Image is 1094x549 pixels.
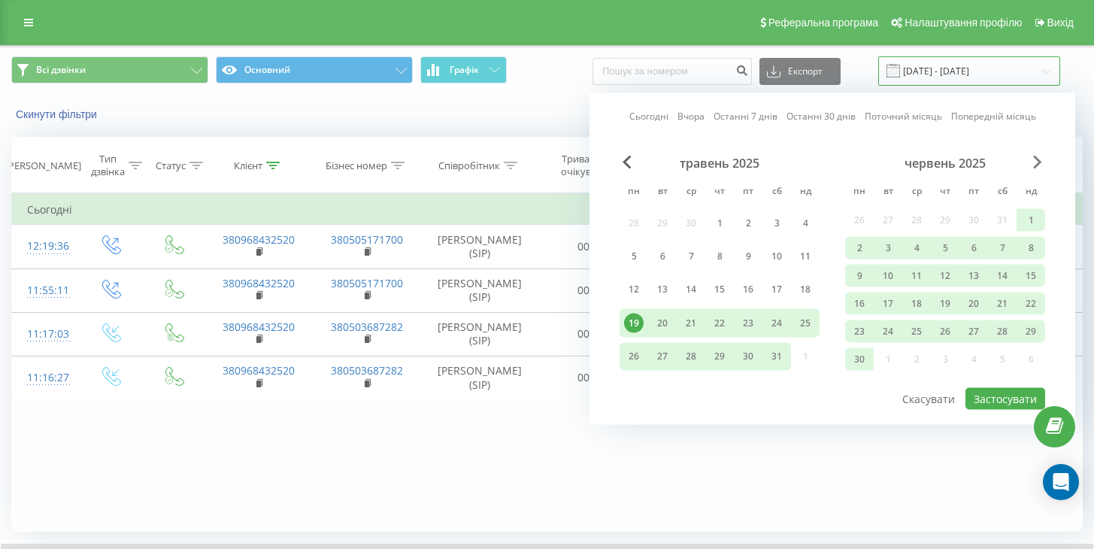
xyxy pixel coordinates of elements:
a: 380505171700 [331,276,403,290]
div: 10 [767,247,786,266]
div: 16 [738,280,758,299]
span: Previous Month [623,156,632,169]
div: 10 [878,266,898,286]
div: сб 21 черв 2025 р. [988,293,1017,315]
div: 29 [1021,322,1041,341]
div: пн 23 черв 2025 р. [845,320,874,343]
span: Next Month [1033,156,1042,169]
a: Останні 7 днів [714,109,777,123]
a: 380968432520 [223,363,295,378]
button: Графік [420,56,507,83]
abbr: вівторок [651,181,674,204]
div: 1 [1021,211,1041,230]
a: Поточний місяць [865,109,942,123]
div: 23 [738,313,758,332]
div: 22 [1021,294,1041,314]
div: вт 13 трав 2025 р. [648,275,677,303]
div: 11:17:03 [27,320,63,349]
div: Бізнес номер [326,159,387,172]
div: 4 [907,238,926,258]
div: 29 [710,347,729,366]
span: Графік [450,65,479,75]
div: вт 24 черв 2025 р. [874,320,902,343]
div: 4 [795,213,815,232]
div: 25 [907,322,926,341]
button: Всі дзвінки [11,56,208,83]
div: пн 16 черв 2025 р. [845,293,874,315]
abbr: понеділок [623,181,645,204]
div: Тривалість очікування [552,153,622,178]
span: Реферальна програма [768,17,879,29]
div: Клієнт [234,159,262,172]
div: вт 6 трав 2025 р. [648,242,677,270]
div: ср 7 трав 2025 р. [677,242,705,270]
div: нд 18 трав 2025 р. [791,275,820,303]
td: [PERSON_NAME] (SIP) [421,268,538,312]
button: Експорт [759,58,841,85]
td: [PERSON_NAME] (SIP) [421,225,538,268]
div: 17 [767,280,786,299]
div: пн 12 трав 2025 р. [620,275,648,303]
div: ср 28 трав 2025 р. [677,342,705,370]
div: пн 9 черв 2025 р. [845,265,874,287]
td: 00:09 [538,225,643,268]
div: вт 20 трав 2025 р. [648,309,677,337]
div: вт 3 черв 2025 р. [874,237,902,259]
div: пн 19 трав 2025 р. [620,309,648,337]
div: ср 21 трав 2025 р. [677,309,705,337]
div: пт 27 черв 2025 р. [959,320,988,343]
div: пт 16 трав 2025 р. [734,275,762,303]
div: 9 [850,266,869,286]
span: Налаштування профілю [905,17,1022,29]
div: 12 [935,266,955,286]
div: сб 31 трав 2025 р. [762,342,791,370]
div: сб 17 трав 2025 р. [762,275,791,303]
div: [PERSON_NAME] [5,159,81,172]
div: нд 29 черв 2025 р. [1017,320,1045,343]
div: 15 [1021,266,1041,286]
div: червень 2025 [845,156,1045,171]
div: 6 [964,238,983,258]
td: 00:12 [538,312,643,356]
div: чт 5 черв 2025 р. [931,237,959,259]
a: 380503687282 [331,363,403,378]
abbr: четвер [934,181,956,204]
a: 380968432520 [223,232,295,247]
div: чт 29 трав 2025 р. [705,342,734,370]
div: 5 [624,247,644,266]
abbr: п’ятниця [737,181,759,204]
div: сб 3 трав 2025 р. [762,209,791,237]
div: нд 1 черв 2025 р. [1017,209,1045,232]
td: 00:12 [538,356,643,399]
div: травень 2025 [620,156,820,171]
div: вт 10 черв 2025 р. [874,265,902,287]
div: вт 17 черв 2025 р. [874,293,902,315]
div: чт 12 черв 2025 р. [931,265,959,287]
div: 3 [767,213,786,232]
div: 8 [710,247,729,266]
div: пт 30 трав 2025 р. [734,342,762,370]
button: Основний [216,56,413,83]
div: 11 [795,247,815,266]
div: ср 11 черв 2025 р. [902,265,931,287]
div: 5 [935,238,955,258]
div: 13 [964,266,983,286]
abbr: середа [905,181,928,204]
div: 30 [738,347,758,366]
div: 14 [681,280,701,299]
div: 9 [738,247,758,266]
input: Пошук за номером [592,58,752,85]
div: нд 15 черв 2025 р. [1017,265,1045,287]
div: 3 [878,238,898,258]
div: 23 [850,322,869,341]
div: сб 28 черв 2025 р. [988,320,1017,343]
div: сб 14 черв 2025 р. [988,265,1017,287]
div: 12 [624,280,644,299]
div: чт 22 трав 2025 р. [705,309,734,337]
div: чт 1 трав 2025 р. [705,209,734,237]
div: 27 [653,347,672,366]
div: пт 2 трав 2025 р. [734,209,762,237]
a: 380503687282 [331,320,403,334]
div: 27 [964,322,983,341]
a: 380968432520 [223,320,295,334]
